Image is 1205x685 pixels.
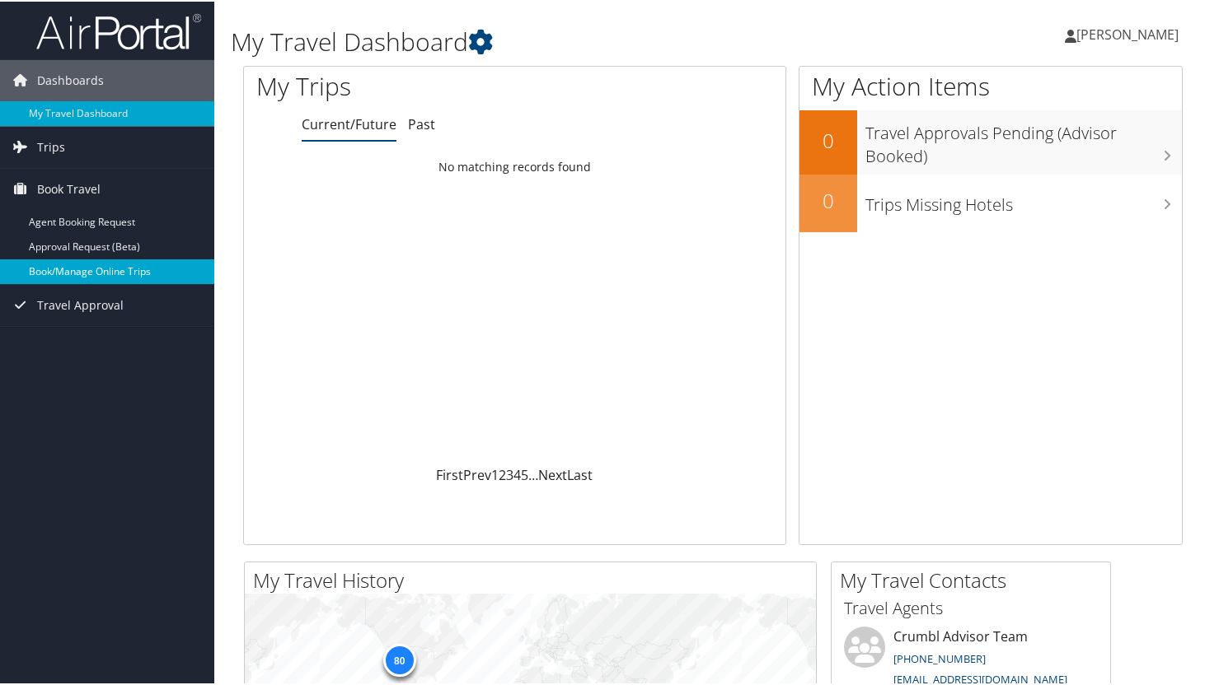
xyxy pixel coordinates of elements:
h1: My Action Items [799,68,1182,102]
span: Book Travel [37,167,101,208]
a: 0Trips Missing Hotels [799,173,1182,231]
div: 80 [382,642,415,675]
h2: My Travel History [253,565,816,593]
span: Trips [37,125,65,166]
a: [PERSON_NAME] [1065,8,1195,58]
a: Current/Future [302,114,396,132]
a: 4 [513,464,521,482]
a: [EMAIL_ADDRESS][DOMAIN_NAME] [893,670,1067,685]
a: 3 [506,464,513,482]
a: 1 [491,464,499,482]
span: Dashboards [37,58,104,100]
a: Prev [463,464,491,482]
h3: Trips Missing Hotels [865,184,1182,215]
a: Next [538,464,567,482]
h2: 0 [799,185,857,213]
a: 5 [521,464,528,482]
a: [PHONE_NUMBER] [893,650,986,664]
td: No matching records found [244,151,785,180]
h3: Travel Approvals Pending (Advisor Booked) [865,112,1182,166]
span: … [528,464,538,482]
span: [PERSON_NAME] [1076,24,1179,42]
h1: My Trips [256,68,547,102]
h2: 0 [799,125,857,153]
a: 0Travel Approvals Pending (Advisor Booked) [799,109,1182,172]
a: First [436,464,463,482]
h1: My Travel Dashboard [231,23,874,58]
a: Past [408,114,435,132]
img: airportal-logo.png [36,11,201,49]
a: 2 [499,464,506,482]
h2: My Travel Contacts [840,565,1110,593]
span: Travel Approval [37,283,124,324]
h3: Travel Agents [844,595,1098,618]
a: Last [567,464,593,482]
